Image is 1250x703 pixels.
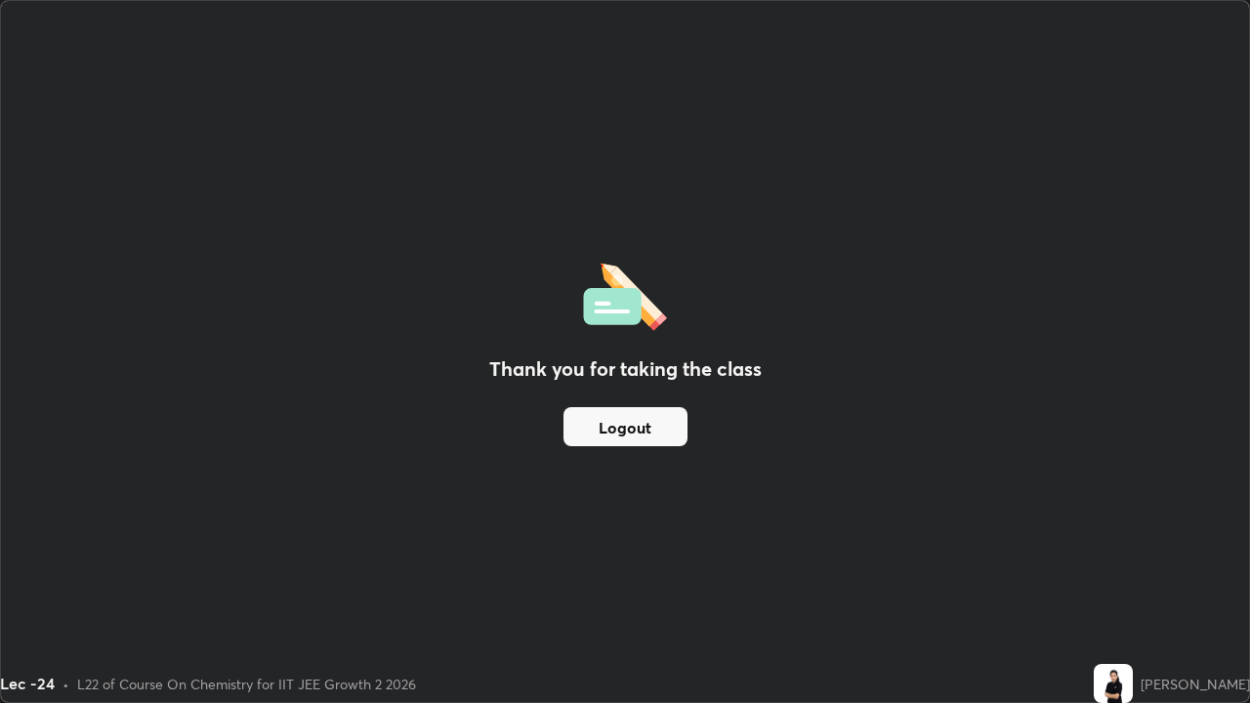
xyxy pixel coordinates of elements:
[489,354,762,384] h2: Thank you for taking the class
[77,674,416,694] div: L22 of Course On Chemistry for IIT JEE Growth 2 2026
[1094,664,1133,703] img: f0abc145afbb4255999074184a468336.jpg
[563,407,687,446] button: Logout
[583,257,667,331] img: offlineFeedback.1438e8b3.svg
[62,674,69,694] div: •
[1141,674,1250,694] div: [PERSON_NAME]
